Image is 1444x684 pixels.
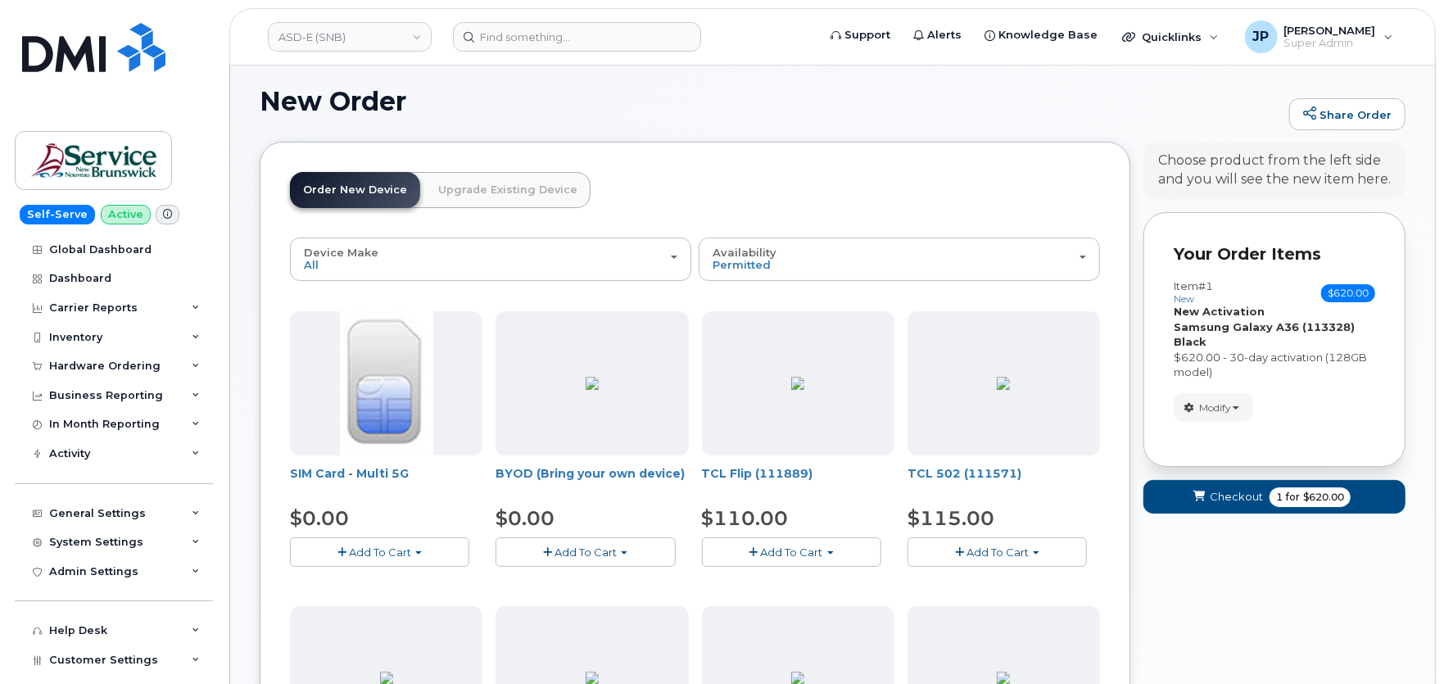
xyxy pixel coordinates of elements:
p: Your Order Items [1174,242,1375,266]
span: Device Make [304,246,378,259]
strong: Samsung Galaxy A36 (113328) [1174,320,1355,333]
button: Add To Cart [496,537,675,566]
span: $620.00 [1321,284,1375,302]
span: $115.00 [908,506,994,530]
button: Modify [1174,393,1253,422]
h3: Item [1174,280,1213,304]
a: Upgrade Existing Device [425,172,591,208]
strong: New Activation [1174,305,1265,318]
span: Checkout [1210,489,1263,505]
button: Checkout 1 for $620.00 [1143,480,1406,514]
span: for [1283,490,1303,505]
span: Add To Cart [349,546,411,559]
img: 00D627D4-43E9-49B7-A367-2C99342E128C.jpg [340,311,433,455]
span: Add To Cart [966,546,1029,559]
span: Add To Cart [555,546,617,559]
div: Choose product from the left side and you will see the new item here. [1158,152,1391,189]
a: Share Order [1289,98,1406,131]
span: $0.00 [496,506,555,530]
span: $0.00 [290,506,349,530]
span: Permitted [713,258,771,271]
img: E4E53BA5-3DF7-4680-8EB9-70555888CC38.png [997,377,1010,390]
div: TCL Flip (111889) [702,465,894,498]
a: BYOD (Bring your own device) [496,466,685,481]
span: 1 [1276,490,1283,505]
button: Availability Permitted [699,238,1100,280]
a: TCL 502 (111571) [908,466,1021,481]
div: $620.00 - 30-day activation (128GB model) [1174,350,1375,380]
a: TCL Flip (111889) [702,466,813,481]
a: Order New Device [290,172,420,208]
strong: Black [1174,335,1206,348]
img: 4BBBA1A7-EEE1-4148-A36C-898E0DC10F5F.png [791,377,804,390]
span: $110.00 [702,506,789,530]
div: SIM Card - Multi 5G [290,465,482,498]
span: Availability [713,246,776,259]
span: Modify [1199,401,1231,415]
button: Add To Cart [908,537,1087,566]
div: TCL 502 (111571) [908,465,1100,498]
span: All [304,258,319,271]
div: BYOD (Bring your own device) [496,465,688,498]
button: Device Make All [290,238,691,280]
span: Add To Cart [761,546,823,559]
span: #1 [1198,279,1213,292]
h1: New Order [260,87,1281,116]
small: new [1174,293,1194,305]
a: SIM Card - Multi 5G [290,466,409,481]
button: Add To Cart [702,537,881,566]
img: C3F069DC-2144-4AFF-AB74-F0914564C2FE.jpg [586,377,599,390]
button: Add To Cart [290,537,469,566]
span: $620.00 [1303,490,1344,505]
